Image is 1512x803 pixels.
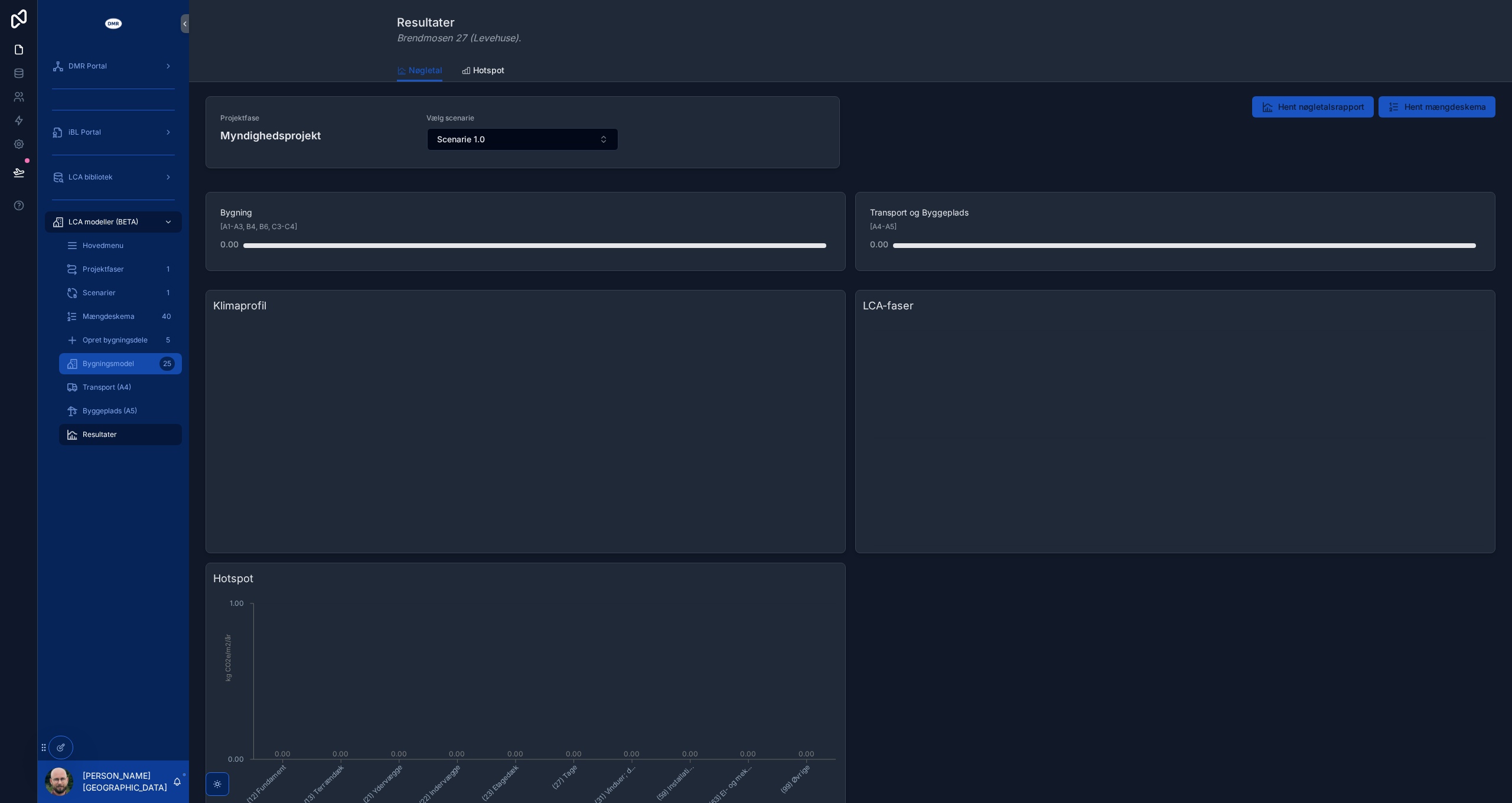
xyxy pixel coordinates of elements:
[213,319,838,546] div: chart
[83,335,148,345] span: Opret bygningsdele
[1379,96,1495,117] button: Hent mængdeskema
[397,60,442,82] a: Nøgletal
[59,259,182,280] a: Projektfaser1
[45,211,182,233] a: LCA modeller (BETA)
[83,430,117,439] span: Resultater
[83,770,172,794] p: [PERSON_NAME] [GEOGRAPHIC_DATA]
[213,298,838,314] h3: Klimaprofil
[158,309,175,324] div: 40
[161,286,175,300] div: 1
[863,298,1488,314] h3: LCA-faser
[220,233,239,256] div: 0.00
[161,333,175,347] div: 5
[740,749,756,758] tspan: 0.00
[870,222,897,231] span: [A4-A5]
[624,749,640,758] tspan: 0.00
[59,235,182,256] a: Hovedmenu
[473,64,504,76] span: Hotspot
[682,749,698,758] tspan: 0.00
[220,207,831,218] span: Bygning
[59,424,182,445] a: Resultater
[870,233,888,256] div: 0.00
[507,749,523,758] tspan: 0.00
[391,749,407,758] tspan: 0.00
[655,763,695,803] tspan: (59) Installati...
[437,133,485,145] span: Scenarie 1.0
[59,377,182,398] a: Transport (A4)
[426,113,618,123] span: Vælg scenarie
[83,288,116,298] span: Scenarier
[159,357,175,371] div: 25
[83,383,131,392] span: Transport (A4)
[45,56,182,77] a: DMR Portal
[38,47,189,461] div: scrollable content
[779,763,812,795] tspan: (99) Øvrige
[45,122,182,143] a: iBL Portal
[397,32,519,44] em: Brendmosen 27 (Levehuse)
[220,113,412,123] span: Projektfase
[397,14,522,31] h1: Resultater
[228,755,244,763] tspan: 0.00
[59,353,182,374] a: Bygningsmodel25
[550,763,579,791] tspan: (27) Tage
[224,634,232,681] tspan: kg CO2e/m2/år
[275,749,291,758] tspan: 0.00
[104,14,123,33] img: App logo
[83,241,123,250] span: Hovedmenu
[220,128,412,143] h4: Myndighedsprojekt
[1278,101,1364,113] span: Hent nøgletalsrapport
[230,599,244,608] tspan: 1.00
[1252,96,1374,117] button: Hent nøgletalsrapport
[69,61,107,71] span: DMR Portal
[59,282,182,303] a: Scenarier1
[69,172,113,182] span: LCA bibliotek
[213,570,838,587] h3: Hotspot
[333,749,348,758] tspan: 0.00
[566,749,582,758] tspan: 0.00
[83,359,134,368] span: Bygningsmodel
[59,329,182,351] a: Opret bygningsdele5
[59,306,182,327] a: Mængdeskema40
[45,167,182,188] a: LCA bibliotek
[1405,101,1486,113] span: Hent mængdeskema
[220,222,297,231] span: [A1-A3, B4, B6, C3-C4]
[427,128,618,151] button: Select Button
[461,60,504,83] a: Hotspot
[161,262,175,276] div: 1
[409,64,442,76] span: Nøgletal
[863,319,1488,546] div: chart
[83,406,137,416] span: Byggeplads (A5)
[799,749,814,758] tspan: 0.00
[69,128,101,137] span: iBL Portal
[83,265,124,274] span: Projektfaser
[59,400,182,422] a: Byggeplads (A5)
[397,31,522,45] span: .
[449,749,465,758] tspan: 0.00
[83,312,135,321] span: Mængdeskema
[69,217,138,227] span: LCA modeller (BETA)
[870,207,1481,218] span: Transport og Byggeplads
